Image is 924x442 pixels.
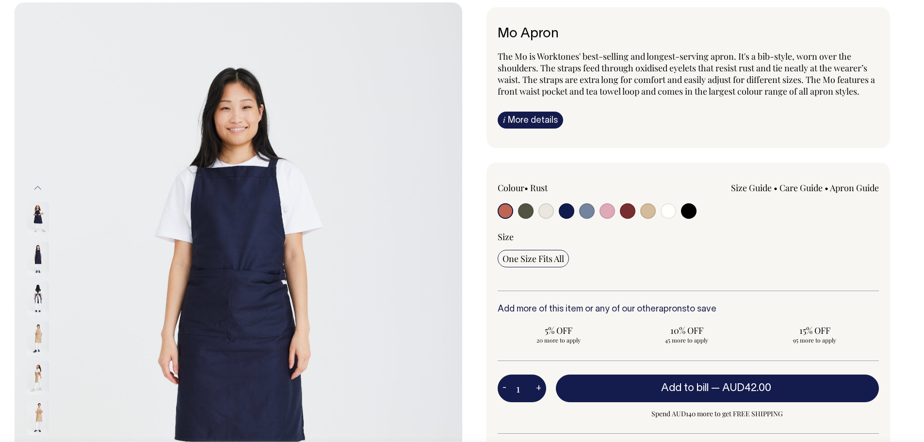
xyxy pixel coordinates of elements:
span: i [503,115,505,125]
span: 10% OFF [631,325,743,336]
span: • [825,182,828,194]
span: Spend AUD140 more to get FREE SHIPPING [556,408,879,420]
button: Previous [31,177,45,199]
span: • [524,182,528,194]
img: dark-navy [27,242,49,276]
button: - [498,379,511,398]
span: 95 more to apply [759,336,871,344]
span: 5% OFF [503,325,615,336]
span: One Size Fits All [503,253,564,264]
a: Size Guide [731,182,772,194]
input: One Size Fits All [498,250,569,267]
div: Size [498,231,879,243]
span: 15% OFF [759,325,871,336]
span: The Mo is Worktones' best-selling and longest-serving apron. It's a bib-style, worn over the shou... [498,50,875,97]
span: 20 more to apply [503,336,615,344]
img: dark-navy [27,281,49,315]
a: Care Guide [779,182,823,194]
input: 10% OFF 45 more to apply [626,322,748,347]
span: 45 more to apply [631,336,743,344]
h6: Mo Apron [498,27,879,42]
img: khaki [27,401,49,435]
img: khaki [27,361,49,395]
img: dark-navy [27,202,49,236]
button: + [531,379,546,398]
input: 15% OFF 95 more to apply [754,322,876,347]
img: khaki [27,321,49,355]
input: 5% OFF 20 more to apply [498,322,620,347]
a: iMore details [498,112,563,129]
div: Colour [498,182,650,194]
span: — [711,383,774,393]
span: AUD42.00 [722,383,771,393]
h6: Add more of this item or any of our other to save [498,305,879,314]
label: Rust [530,182,548,194]
span: • [774,182,778,194]
a: aprons [659,305,686,313]
a: Apron Guide [830,182,879,194]
button: Add to bill —AUD42.00 [556,375,879,402]
span: Add to bill [661,383,709,393]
